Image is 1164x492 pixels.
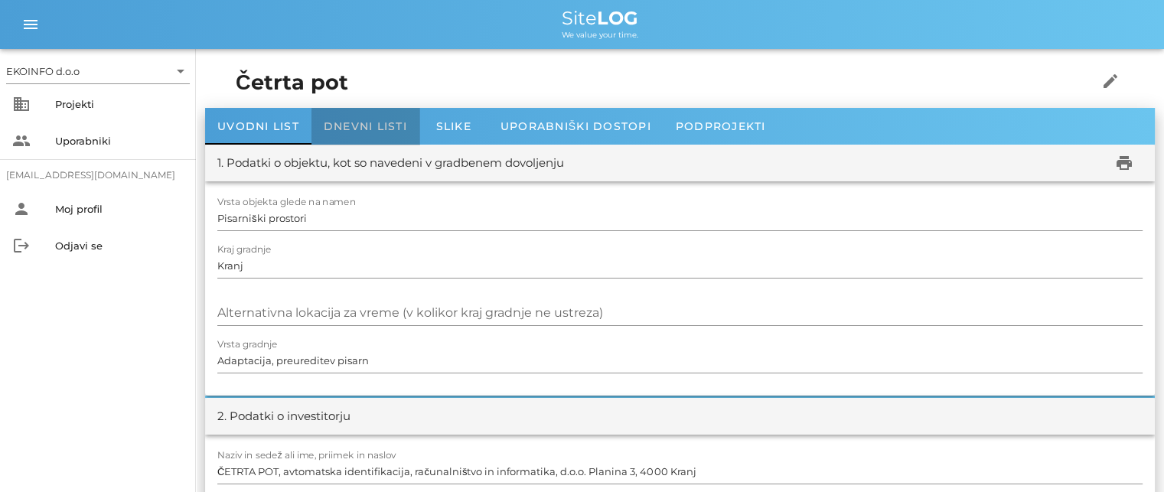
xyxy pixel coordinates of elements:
[12,95,31,113] i: business
[236,67,1050,99] h1: Četrta pot
[324,119,407,133] span: Dnevni listi
[55,98,184,110] div: Projekti
[562,7,638,29] span: Site
[1087,419,1164,492] div: Pripomoček za klepet
[217,155,564,172] div: 1. Podatki o objektu, kot so navedeni v gradbenem dovoljenju
[500,119,651,133] span: Uporabniški dostopi
[12,132,31,150] i: people
[676,119,766,133] span: Podprojekti
[562,30,638,40] span: We value your time.
[55,239,184,252] div: Odjavi se
[12,236,31,255] i: logout
[171,62,190,80] i: arrow_drop_down
[217,408,351,425] div: 2. Podatki o investitorju
[21,15,40,34] i: menu
[436,119,471,133] span: Slike
[6,64,80,78] div: EKOINFO d.o.o
[1115,154,1133,172] i: print
[217,119,299,133] span: Uvodni list
[12,200,31,218] i: person
[1087,419,1164,492] iframe: Chat Widget
[55,203,184,215] div: Moj profil
[217,450,396,461] label: Naziv in sedež ali ime, priimek in naslov
[597,7,638,29] b: LOG
[217,197,356,208] label: Vrsta objekta glede na namen
[1101,72,1120,90] i: edit
[6,59,190,83] div: EKOINFO d.o.o
[217,244,272,256] label: Kraj gradnje
[55,135,184,147] div: Uporabniki
[217,339,278,350] label: Vrsta gradnje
